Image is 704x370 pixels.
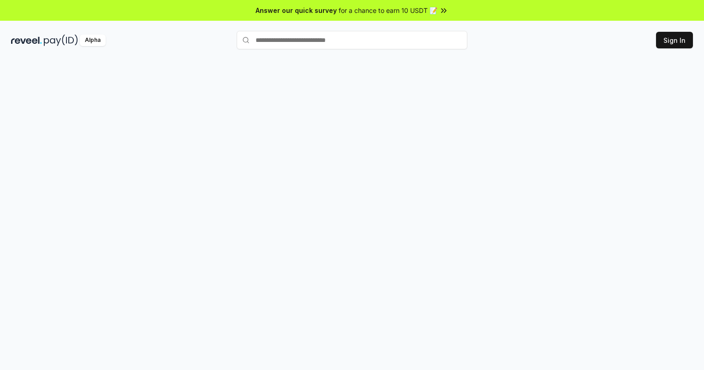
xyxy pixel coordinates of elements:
img: reveel_dark [11,35,42,46]
button: Sign In [656,32,693,48]
span: Answer our quick survey [256,6,337,15]
div: Alpha [80,35,106,46]
img: pay_id [44,35,78,46]
span: for a chance to earn 10 USDT 📝 [339,6,437,15]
